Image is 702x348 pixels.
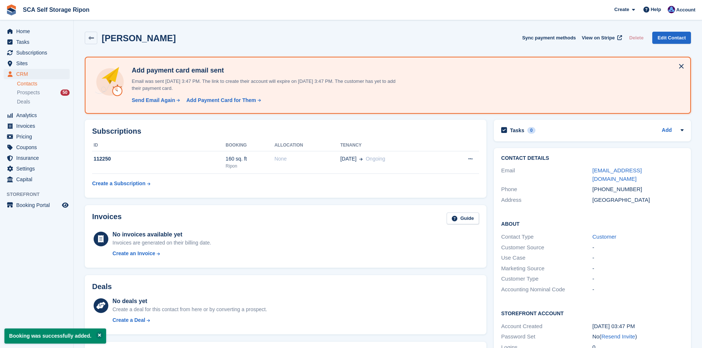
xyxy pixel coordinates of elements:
[112,316,267,324] a: Create a Deal
[366,156,385,162] span: Ongoing
[92,282,112,291] h2: Deals
[132,96,175,104] div: Send Email Again
[668,6,675,13] img: Sarah Race
[184,96,262,104] a: Add Payment Card for Them
[662,126,672,135] a: Add
[16,121,60,131] span: Invoices
[4,164,70,174] a: menu
[510,127,524,134] h2: Tasks
[16,69,60,79] span: CRM
[4,26,70,36] a: menu
[17,98,70,106] a: Deals
[16,48,60,58] span: Subscriptions
[4,110,70,120] a: menu
[61,201,70,210] a: Preview store
[501,155,684,161] h2: Contact Details
[92,140,226,151] th: ID
[92,177,150,190] a: Create a Subscription
[4,37,70,47] a: menu
[4,121,70,131] a: menu
[20,4,92,16] a: SCA Self Storage Ripon
[340,155,356,163] span: [DATE]
[593,196,684,204] div: [GEOGRAPHIC_DATA]
[501,196,592,204] div: Address
[676,6,695,14] span: Account
[92,180,146,187] div: Create a Subscription
[4,58,70,68] a: menu
[4,131,70,142] a: menu
[579,32,624,44] a: View on Stripe
[16,164,60,174] span: Settings
[652,32,691,44] a: Edit Contact
[226,163,274,169] div: Ripon
[92,127,479,136] h2: Subscriptions
[16,200,60,210] span: Booking Portal
[275,155,340,163] div: None
[593,322,684,331] div: [DATE] 03:47 PM
[112,297,267,306] div: No deals yet
[4,69,70,79] a: menu
[593,275,684,283] div: -
[275,140,340,151] th: Allocation
[4,142,70,152] a: menu
[112,306,267,313] div: Create a deal for this contact from here or by converting a prospect.
[16,131,60,142] span: Pricing
[186,96,256,104] div: Add Payment Card for Them
[501,275,592,283] div: Customer Type
[112,316,145,324] div: Create a Deal
[16,153,60,163] span: Insurance
[501,243,592,252] div: Customer Source
[102,33,176,43] h2: [PERSON_NAME]
[501,322,592,331] div: Account Created
[626,32,646,44] button: Delete
[522,32,576,44] button: Sync payment methods
[340,140,443,151] th: Tenancy
[501,185,592,194] div: Phone
[17,80,70,87] a: Contacts
[614,6,629,13] span: Create
[4,153,70,163] a: menu
[7,191,73,198] span: Storefront
[16,37,60,47] span: Tasks
[16,26,60,36] span: Home
[92,155,226,163] div: 112250
[593,185,684,194] div: [PHONE_NUMBER]
[593,167,642,182] a: [EMAIL_ADDRESS][DOMAIN_NAME]
[501,220,684,227] h2: About
[16,174,60,184] span: Capital
[4,200,70,210] a: menu
[17,89,70,96] a: Prospects 50
[129,66,405,75] h4: Add payment card email sent
[501,309,684,317] h2: Storefront Account
[112,230,211,239] div: No invoices available yet
[447,212,479,225] a: Guide
[60,89,70,96] div: 50
[501,233,592,241] div: Contact Type
[501,333,592,341] div: Password Set
[16,58,60,68] span: Sites
[501,254,592,262] div: Use Case
[112,250,211,257] a: Create an Invoice
[593,264,684,273] div: -
[112,250,155,257] div: Create an Invoice
[16,142,60,152] span: Coupons
[17,89,40,96] span: Prospects
[4,48,70,58] a: menu
[92,212,122,225] h2: Invoices
[112,239,211,247] div: Invoices are generated on their billing date.
[593,285,684,294] div: -
[4,174,70,184] a: menu
[593,254,684,262] div: -
[226,140,274,151] th: Booking
[501,285,592,294] div: Accounting Nominal Code
[94,66,126,98] img: add-payment-card-4dbda4983b697a7845d177d07a5d71e8a16f1ec00487972de202a45f1e8132f5.svg
[4,328,106,344] p: Booking was successfully added.
[6,4,17,15] img: stora-icon-8386f47178a22dfd0bd8f6a31ec36ba5ce8667c1dd55bd0f319d3a0aa187defe.svg
[593,233,617,240] a: Customer
[501,166,592,183] div: Email
[527,127,536,134] div: 0
[600,333,637,340] span: ( )
[601,333,635,340] a: Resend Invite
[129,78,405,92] p: Email was sent [DATE] 3:47 PM. The link to create their account will expire on [DATE] 3:47 PM. Th...
[501,264,592,273] div: Marketing Source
